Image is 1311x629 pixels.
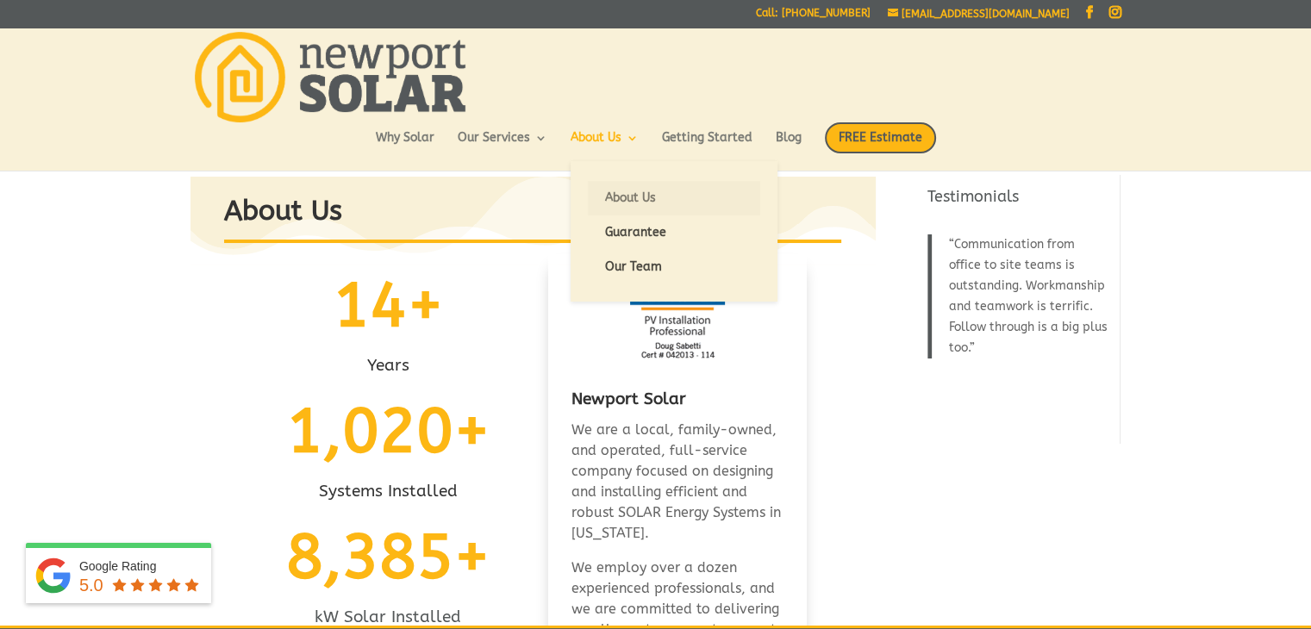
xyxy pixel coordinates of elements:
[825,122,936,153] span: FREE Estimate
[571,132,639,161] a: About Us
[588,215,760,250] a: Guarantee
[333,269,444,342] span: 14+
[286,520,490,594] span: 8,385+
[571,389,686,408] span: Newport Solar
[79,557,203,575] div: Google Rating
[259,354,518,386] h3: Years
[376,132,434,161] a: Why Solar
[927,234,1110,358] blockquote: Communication from office to site teams is outstanding. Workmanship and teamwork is terrific. Fol...
[224,195,342,227] strong: About Us
[79,576,103,595] span: 5.0
[458,132,547,161] a: Our Services
[571,421,781,541] span: We are a local, family-owned, and operated, full-service company focused on designing and install...
[286,395,490,468] span: 1,020+
[259,480,518,512] h3: Systems Installed
[927,186,1109,216] h4: Testimonials
[662,132,752,161] a: Getting Started
[825,122,936,171] a: FREE Estimate
[888,8,1070,20] a: [EMAIL_ADDRESS][DOMAIN_NAME]
[776,132,802,161] a: Blog
[756,8,871,26] a: Call: [PHONE_NUMBER]
[630,254,725,362] img: Newport Solar PV Certified Installation Professional
[588,181,760,215] a: About Us
[588,250,760,284] a: Our Team
[195,32,465,122] img: Newport Solar | Solar Energy Optimized.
